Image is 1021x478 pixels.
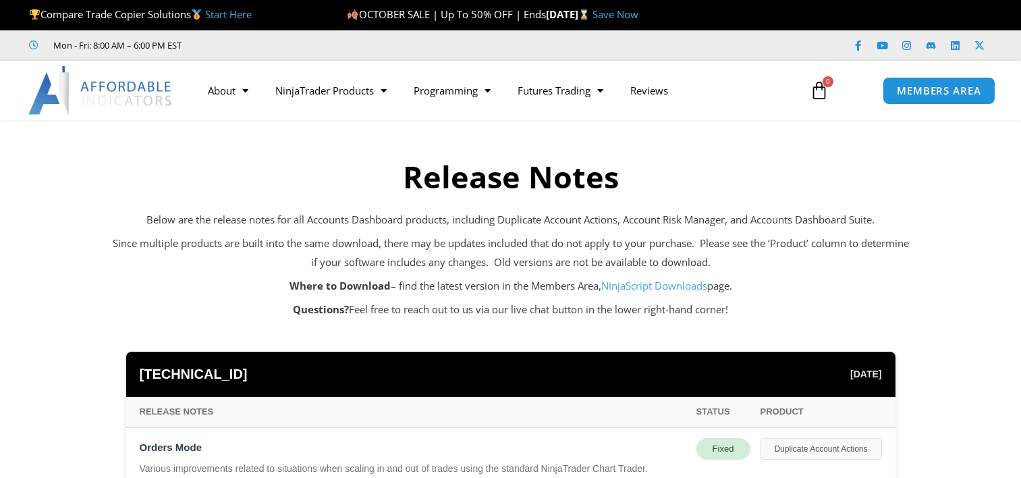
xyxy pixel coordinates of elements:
img: 🥇 [192,9,202,20]
iframe: Customer reviews powered by Trustpilot [200,38,403,52]
img: ⌛ [579,9,589,20]
div: Duplicate Account Actions [761,438,882,460]
div: Various improvements related to situations when scaling in and out of trades using the standard N... [140,462,686,476]
a: 0 [790,71,849,110]
span: OCTOBER SALE | Up To 50% OFF | Ends [347,7,545,21]
a: NinjaScript Downloads [601,279,707,292]
h2: Release Notes [113,157,909,197]
p: Feel free to reach out to us via our live chat button in the lower right-hand corner! [113,300,909,319]
p: – find the latest version in the Members Area, page. [113,277,909,296]
div: Fixed [696,438,750,460]
a: About [194,75,262,106]
img: 🏆 [30,9,40,20]
span: Mon - Fri: 8:00 AM – 6:00 PM EST [50,37,182,53]
p: Below are the release notes for all Accounts Dashboard products, including Duplicate Account Acti... [113,211,909,230]
span: 0 [823,76,833,87]
strong: Where to Download [289,279,391,292]
nav: Menu [194,75,797,106]
span: [DATE] [850,365,881,383]
div: Product [761,404,882,420]
img: 🍂 [348,9,358,20]
div: Release Notes [140,404,686,420]
p: Since multiple products are built into the same download, there may be updates included that do n... [113,234,909,272]
a: Reviews [617,75,682,106]
a: NinjaTrader Products [262,75,400,106]
a: Programming [400,75,504,106]
span: Compare Trade Copier Solutions [29,7,252,21]
span: [TECHNICAL_ID] [140,362,248,387]
strong: [DATE] [546,7,592,21]
span: MEMBERS AREA [897,86,981,96]
a: Save Now [592,7,638,21]
img: LogoAI | Affordable Indicators – NinjaTrader [28,66,173,115]
a: Start Here [205,7,252,21]
div: Status [696,404,750,420]
div: Orders Mode [140,438,686,457]
a: MEMBERS AREA [883,77,995,105]
a: Futures Trading [504,75,617,106]
strong: Questions? [293,302,349,316]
